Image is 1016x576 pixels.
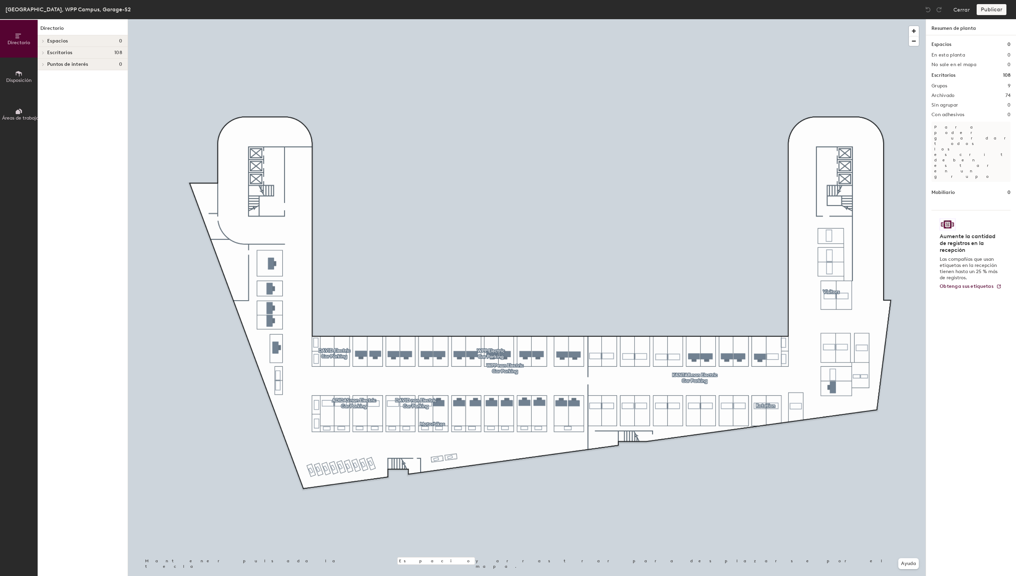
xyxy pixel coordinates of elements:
[47,50,72,56] span: Escritorios
[931,62,976,68] h2: No sale en el mapa
[1007,102,1011,108] h2: 0
[931,112,965,118] h2: Con adhesivos
[5,5,131,14] div: [GEOGRAPHIC_DATA], WPP Campus, Garage-S2
[1007,52,1011,58] h2: 0
[8,40,30,46] span: Directorio
[936,6,942,13] img: Redo
[940,233,998,254] h4: Aumente la cantidad de registros en la recepción
[926,19,1016,35] h1: Resumen de planta
[1008,83,1011,89] h2: 9
[898,558,919,569] button: Ayuda
[6,77,31,83] span: Disposición
[931,52,965,58] h2: En esta planta
[931,72,955,79] h1: Escritorios
[931,41,951,48] h1: Espacios
[47,38,68,44] span: Espacios
[931,189,955,196] h1: Mobiliario
[2,115,39,121] span: Áreas de trabajo
[1003,72,1011,79] h1: 108
[1005,93,1011,98] h2: 74
[931,122,1011,182] p: Para poder guardar, todos los escritorios deben estar en un grupo
[931,102,958,108] h2: Sin agrupar
[114,50,122,56] span: 108
[940,284,1002,290] a: Obtenga sus etiquetas
[940,283,993,289] span: Obtenga sus etiquetas
[931,83,948,89] h2: Grupos
[1007,112,1011,118] h2: 0
[38,25,128,35] h1: Directorio
[1007,189,1011,196] h1: 0
[47,62,88,67] span: Puntos de interés
[119,38,122,44] span: 0
[925,6,931,13] img: Undo
[119,62,122,67] span: 0
[940,219,955,230] img: Logotipo de etiqueta
[931,93,955,98] h2: Archivado
[1007,62,1011,68] h2: 0
[953,4,970,15] button: Cerrar
[1007,41,1011,48] h1: 0
[940,256,998,281] p: Las compañías que usan etiquetas en la recepción tienen hasta un 25 % más de registros.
